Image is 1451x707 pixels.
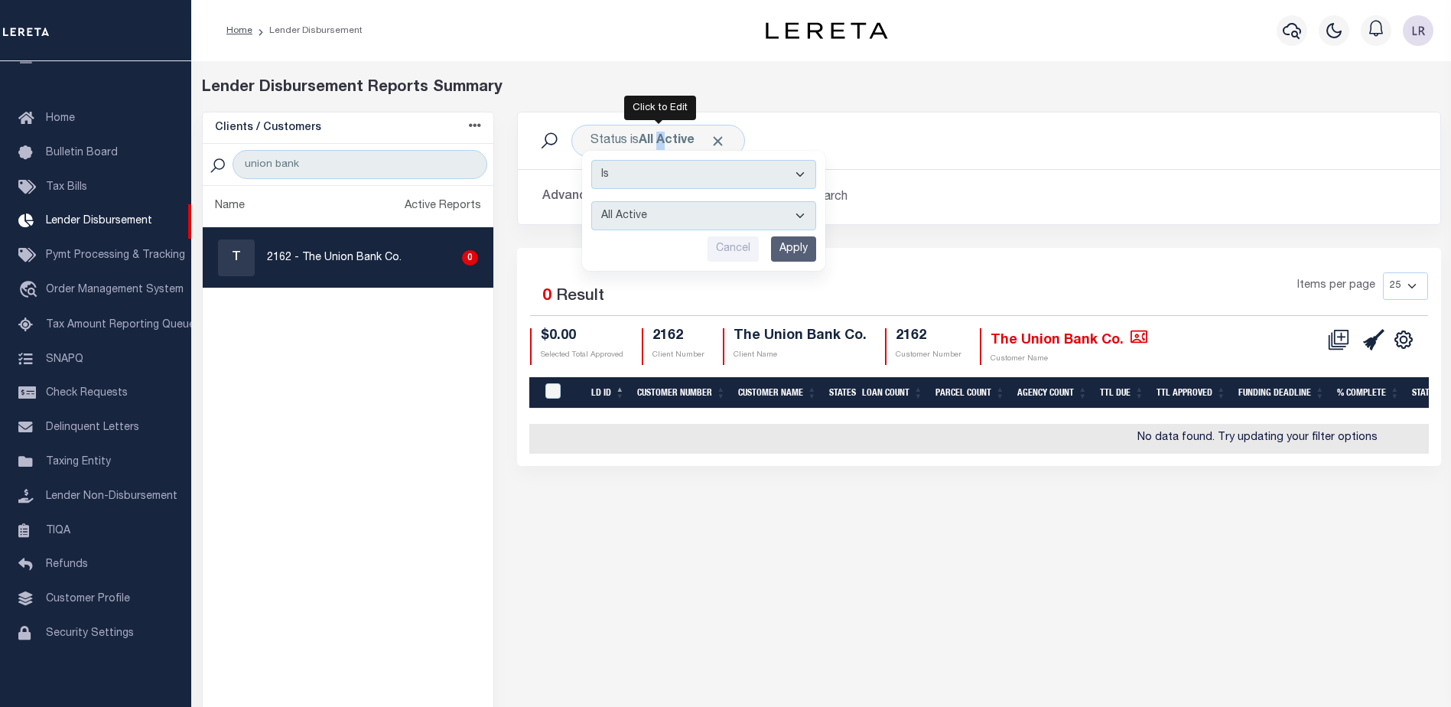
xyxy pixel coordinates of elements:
b: All Active [639,135,695,147]
th: Customer Number: activate to sort column ascending [631,377,732,409]
th: % Complete: activate to sort column ascending [1331,377,1406,409]
div: Lender Disbursement Reports Summary [202,77,1441,99]
th: Ttl Approved: activate to sort column ascending [1150,377,1232,409]
span: TIQA [46,525,70,536]
th: Parcel Count: activate to sort column ascending [929,377,1011,409]
span: Pymt Processing & Tracking [46,250,185,261]
span: Customer Profile [46,594,130,604]
div: Status is [571,125,745,157]
span: Home [46,113,75,124]
span: Order Management System [46,285,184,295]
span: Bulletin Board [46,148,118,158]
span: Lender Disbursement [46,216,152,226]
span: Delinquent Letters [46,422,139,433]
div: Click to Edit [624,96,696,120]
span: 0 [542,288,551,305]
li: Lender Disbursement [252,24,363,37]
p: Client Number [652,350,704,361]
a: T2162 - The Union Bank Co.0 [203,228,494,288]
h4: The Union Bank Co. [734,328,867,345]
button: Advanced Search [542,182,669,212]
h4: $0.00 [541,328,623,345]
div: Active Reports [405,198,481,215]
p: Customer Number [896,350,961,361]
label: Result [556,285,604,309]
i: travel_explore [18,281,43,301]
th: States [823,377,856,409]
th: LD ID: activate to sort column descending [585,377,631,409]
img: logo-dark.svg [766,22,888,39]
p: Customer Name [991,353,1147,365]
p: Selected Total Approved [541,350,623,361]
span: Security Settings [46,628,134,639]
h4: 2162 [896,328,961,345]
th: Funding Deadline: activate to sort column ascending [1232,377,1331,409]
span: SNAPQ [46,353,83,364]
th: Loan Count: activate to sort column ascending [856,377,929,409]
div: Name [215,198,245,215]
input: Apply [771,236,816,262]
span: Taxing Entity [46,457,111,468]
span: Click to Remove [710,133,726,149]
div: 0 [462,250,478,266]
span: Lender Non-Disbursement [46,491,177,502]
th: Agency Count: activate to sort column ascending [1011,377,1094,409]
p: Client Name [734,350,867,361]
th: Ttl Due: activate to sort column ascending [1094,377,1150,409]
th: LDID [535,377,585,409]
span: Refunds [46,559,88,570]
span: Items per page [1297,278,1375,295]
input: Search Customer [233,150,487,179]
a: Home [226,26,252,35]
h4: The Union Bank Co. [991,328,1147,349]
input: Cancel [708,236,759,262]
div: T [218,239,255,276]
span: Tax Bills [46,182,87,193]
span: Check Requests [46,388,128,399]
span: Tax Amount Reporting Queue [46,320,195,331]
th: Customer Name: activate to sort column ascending [732,377,823,409]
h4: 2162 [652,328,704,345]
h5: Clients / Customers [215,122,321,135]
p: 2162 - The Union Bank Co. [267,250,402,266]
